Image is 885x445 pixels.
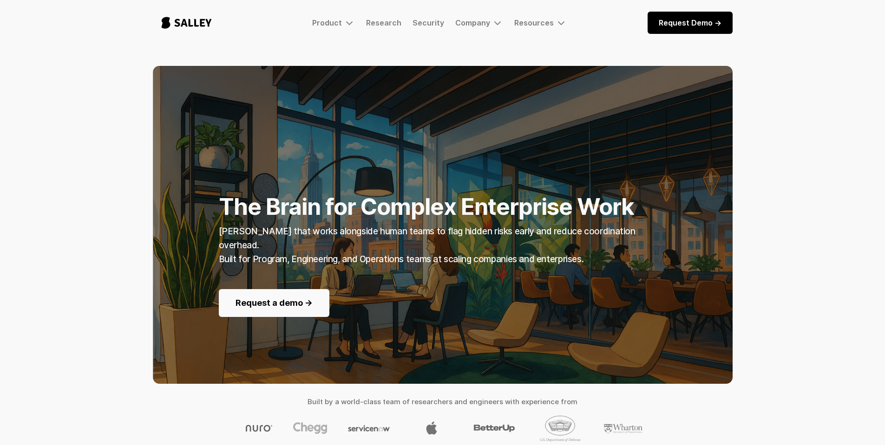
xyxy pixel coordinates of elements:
strong: The Brain for Complex Enterprise Work [219,193,635,220]
div: Company [455,18,490,27]
strong: [PERSON_NAME] that works alongside human teams to flag hidden risks early and reduce coordination... [219,226,636,264]
div: Product [312,17,355,28]
a: Research [366,18,401,27]
a: home [153,7,220,38]
div: Resources [514,17,567,28]
div: Product [312,18,342,27]
a: Security [413,18,444,27]
div: Resources [514,18,554,27]
div: Company [455,17,503,28]
a: Request a demo -> [219,289,329,317]
h4: Built by a world-class team of researchers and engineers with experience from [153,395,733,409]
a: Request Demo -> [648,12,733,34]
